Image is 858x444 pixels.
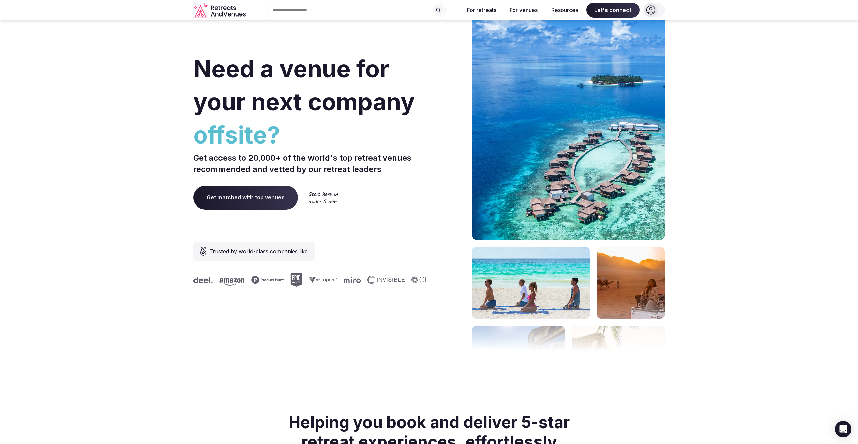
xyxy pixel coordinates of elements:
[462,3,502,18] button: For retreats
[193,3,247,18] a: Visit the homepage
[193,152,426,175] p: Get access to 20,000+ of the world's top retreat venues recommended and vetted by our retreat lea...
[309,192,338,203] img: Start here in under 5 min
[597,247,665,319] img: woman sitting in back of truck with camels
[193,277,212,283] svg: Deel company logo
[193,3,247,18] svg: Retreats and Venues company logo
[193,186,298,209] a: Get matched with top venues
[193,55,415,116] span: Need a venue for your next company
[546,3,584,18] button: Resources
[290,273,302,287] svg: Epic Games company logo
[367,276,404,284] svg: Invisible company logo
[504,3,543,18] button: For venues
[209,247,308,255] span: Trusted by world-class companies like
[309,277,336,283] svg: Vistaprint company logo
[193,119,426,152] span: offsite?
[835,421,851,437] div: Open Intercom Messenger
[472,247,590,319] img: yoga on tropical beach
[343,277,360,283] svg: Miro company logo
[586,3,640,18] span: Let's connect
